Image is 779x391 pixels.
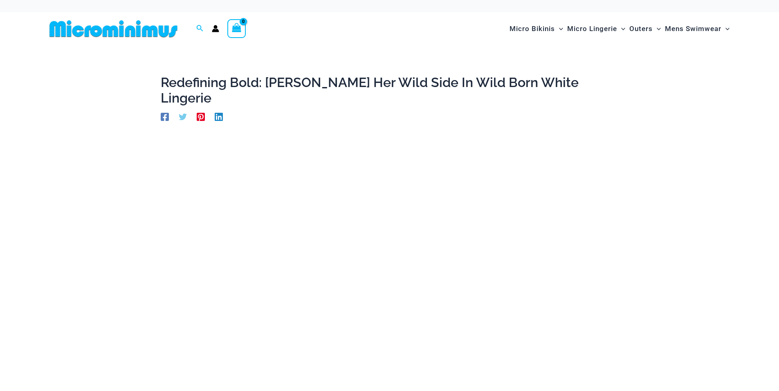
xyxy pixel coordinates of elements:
[565,16,627,41] a: Micro LingerieMenu ToggleMenu Toggle
[627,16,663,41] a: OutersMenu ToggleMenu Toggle
[227,19,246,38] a: View Shopping Cart, empty
[161,112,169,121] a: Facebook
[567,18,617,39] span: Micro Lingerie
[721,18,730,39] span: Menu Toggle
[197,112,205,121] a: Pinterest
[663,16,732,41] a: Mens SwimwearMenu ToggleMenu Toggle
[507,16,565,41] a: Micro BikinisMenu ToggleMenu Toggle
[510,18,555,39] span: Micro Bikinis
[617,18,625,39] span: Menu Toggle
[212,25,219,32] a: Account icon link
[196,24,204,34] a: Search icon link
[555,18,563,39] span: Menu Toggle
[506,15,733,42] nav: Site Navigation
[629,18,653,39] span: Outers
[665,18,721,39] span: Mens Swimwear
[161,75,619,106] h1: Redefining Bold: [PERSON_NAME] Her Wild Side In Wild Born White Lingerie
[653,18,661,39] span: Menu Toggle
[46,20,181,38] img: MM SHOP LOGO FLAT
[215,112,223,121] a: Linkedin
[179,112,187,121] a: Twitter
